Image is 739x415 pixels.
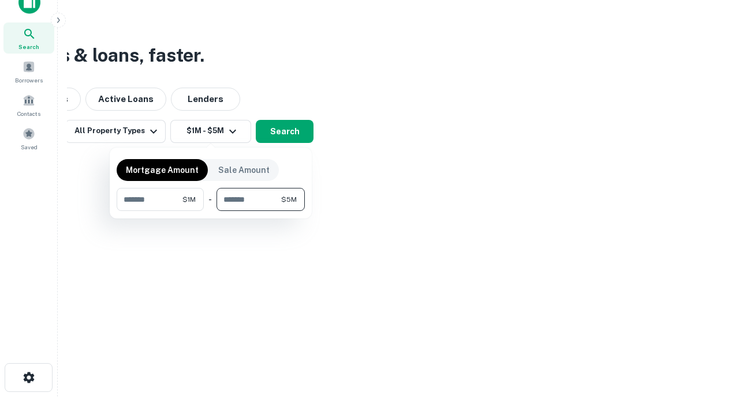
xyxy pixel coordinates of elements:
[281,194,297,205] span: $5M
[218,164,270,176] p: Sale Amount
[681,323,739,378] iframe: Chat Widget
[182,194,196,205] span: $1M
[126,164,199,176] p: Mortgage Amount
[208,188,212,211] div: -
